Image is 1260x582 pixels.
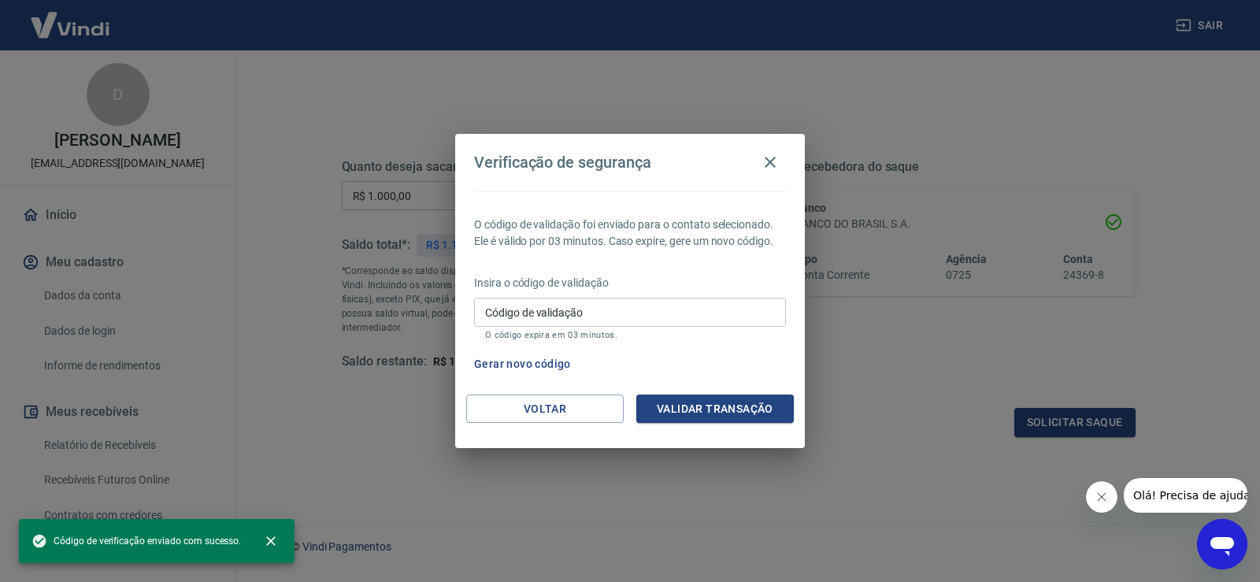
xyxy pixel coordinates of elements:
[636,395,794,424] button: Validar transação
[1124,478,1247,513] iframe: Mensagem da empresa
[1086,481,1117,513] iframe: Fechar mensagem
[485,330,775,340] p: O código expira em 03 minutos.
[466,395,624,424] button: Voltar
[474,217,786,250] p: O código de validação foi enviado para o contato selecionado. Ele é válido por 03 minutos. Caso e...
[9,11,132,24] span: Olá! Precisa de ajuda?
[31,533,241,549] span: Código de verificação enviado com sucesso.
[474,275,786,291] p: Insira o código de validação
[468,350,577,379] button: Gerar novo código
[254,524,288,558] button: close
[1197,519,1247,569] iframe: Botão para abrir a janela de mensagens
[474,153,651,172] h4: Verificação de segurança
